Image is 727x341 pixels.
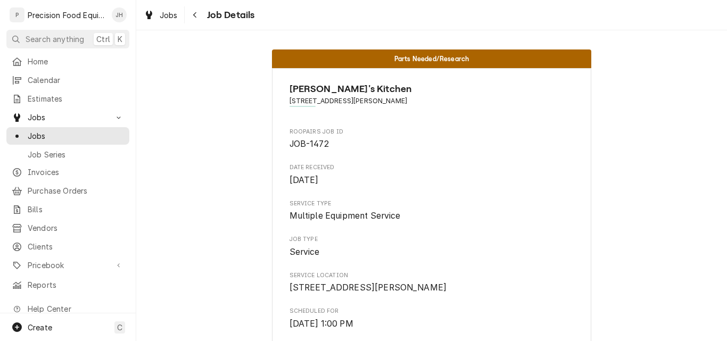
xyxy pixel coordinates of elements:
[6,127,129,145] a: Jobs
[6,90,129,107] a: Estimates
[28,74,124,86] span: Calendar
[290,307,574,315] span: Scheduled For
[290,139,329,149] span: JOB-1472
[28,279,124,290] span: Reports
[290,318,574,330] span: Scheduled For
[290,138,574,151] span: Roopairs Job ID
[290,282,447,293] span: [STREET_ADDRESS][PERSON_NAME]
[10,7,24,22] div: P
[290,235,574,258] div: Job Type
[6,300,129,318] a: Go to Help Center
[290,82,574,96] span: Name
[290,82,574,114] div: Client Information
[96,34,110,45] span: Ctrl
[290,163,574,186] div: Date Received
[28,10,106,21] div: Precision Food Equipment LLC
[290,96,574,106] span: Address
[6,109,129,126] a: Go to Jobs
[28,112,108,123] span: Jobs
[394,55,469,62] span: Parts Needed/Research
[290,210,574,222] span: Service Type
[6,146,129,163] a: Job Series
[290,199,574,208] span: Service Type
[290,319,353,329] span: [DATE] 1:00 PM
[290,307,574,330] div: Scheduled For
[290,174,574,187] span: Date Received
[6,53,129,70] a: Home
[6,219,129,237] a: Vendors
[28,204,124,215] span: Bills
[28,303,123,314] span: Help Center
[28,130,124,142] span: Jobs
[290,163,574,172] span: Date Received
[112,7,127,22] div: Jason Hertel's Avatar
[290,235,574,244] span: Job Type
[290,281,574,294] span: Service Location
[28,93,124,104] span: Estimates
[6,182,129,199] a: Purchase Orders
[204,8,255,22] span: Job Details
[28,56,124,67] span: Home
[290,271,574,294] div: Service Location
[118,34,122,45] span: K
[290,247,320,257] span: Service
[290,128,574,151] div: Roopairs Job ID
[28,222,124,234] span: Vendors
[28,167,124,178] span: Invoices
[112,7,127,22] div: JH
[26,34,84,45] span: Search anything
[139,6,182,24] a: Jobs
[6,201,129,218] a: Bills
[6,163,129,181] a: Invoices
[290,246,574,259] span: Job Type
[187,6,204,23] button: Navigate back
[28,323,52,332] span: Create
[28,185,124,196] span: Purchase Orders
[6,71,129,89] a: Calendar
[28,260,108,271] span: Pricebook
[6,276,129,294] a: Reports
[6,30,129,48] button: Search anythingCtrlK
[6,238,129,255] a: Clients
[160,10,178,21] span: Jobs
[290,211,401,221] span: Multiple Equipment Service
[117,322,122,333] span: C
[28,241,124,252] span: Clients
[290,175,319,185] span: [DATE]
[290,271,574,280] span: Service Location
[272,49,591,68] div: Status
[290,128,574,136] span: Roopairs Job ID
[6,256,129,274] a: Go to Pricebook
[290,199,574,222] div: Service Type
[28,149,124,160] span: Job Series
